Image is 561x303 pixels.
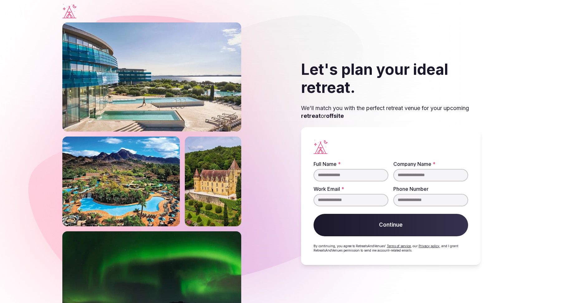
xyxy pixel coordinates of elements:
strong: offsite [326,113,344,119]
img: Falkensteiner outdoor resort with pools [62,22,241,132]
h2: Let's plan your ideal retreat. [301,60,481,96]
strong: retreat [301,113,321,119]
label: Full Name [314,161,388,166]
a: Privacy policy [419,244,439,248]
p: By continuing, you agree to RetreatsAndVenues' , our , and I grant RetreatsAndVenues permission t... [314,244,468,252]
button: Continue [314,214,468,236]
a: Terms of service [387,244,411,248]
label: Work Email [314,186,388,191]
img: Phoenix river ranch resort [62,137,180,226]
label: Phone Number [393,186,468,191]
label: Company Name [393,161,468,166]
a: Visit the homepage [62,4,76,18]
p: We'll match you with the perfect retreat venue for your upcoming or [301,104,481,120]
img: Castle on a slope [185,137,241,226]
